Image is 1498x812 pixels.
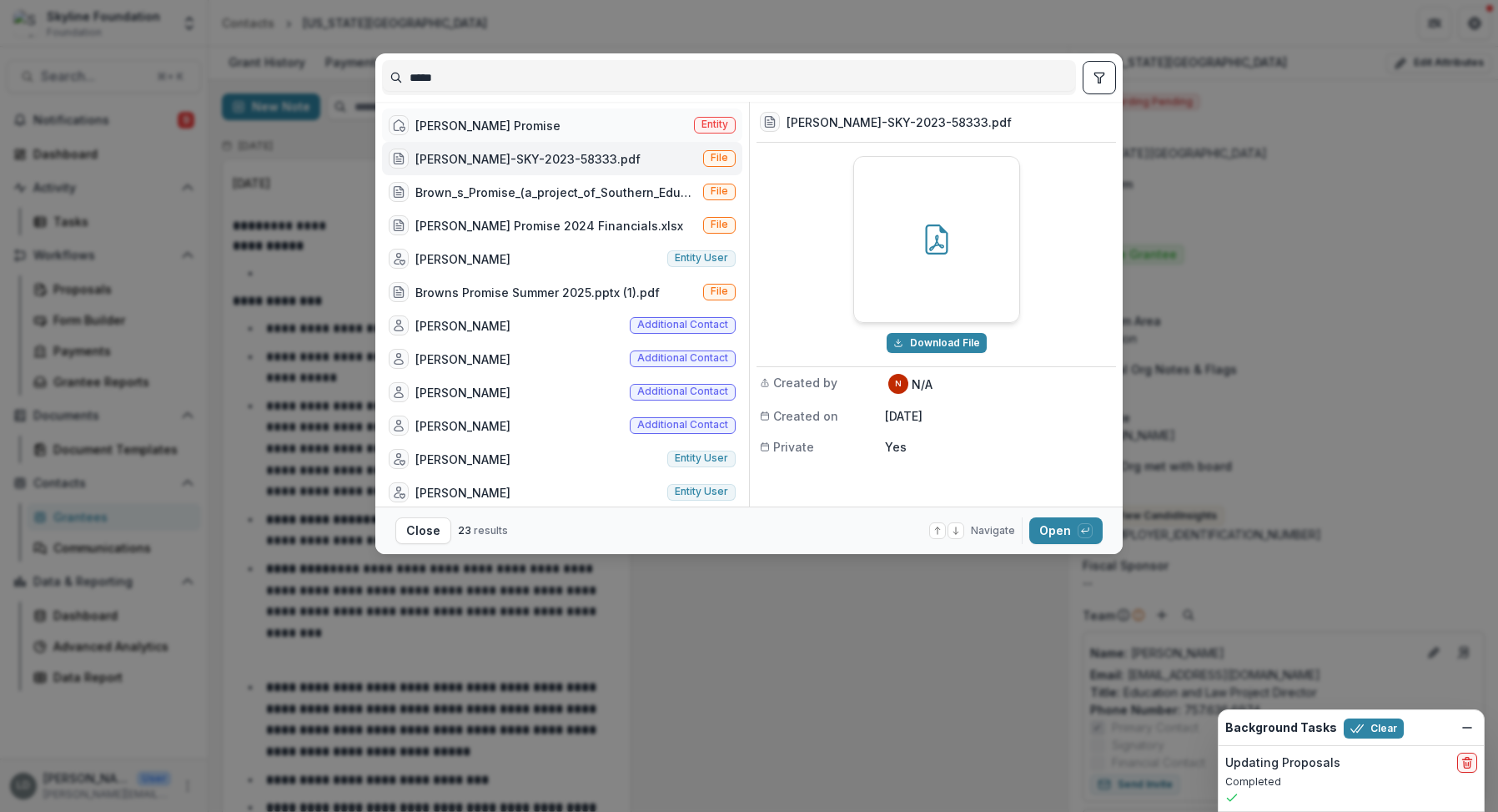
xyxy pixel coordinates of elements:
h3: [PERSON_NAME]-SKY-2023-58333.pdf [787,113,1012,131]
p: [DATE] [885,407,1113,425]
div: [PERSON_NAME] Promise 2024 Financials.xlsx [415,217,683,235]
h2: Updating Proposals [1225,756,1340,770]
div: [PERSON_NAME] [415,451,510,468]
button: Clear [1344,719,1404,739]
button: Open [1029,517,1103,544]
span: 23 [458,524,471,537]
div: [PERSON_NAME] [415,317,510,335]
div: [PERSON_NAME]-SKY-2023-58333.pdf [415,150,641,168]
span: Created on [773,407,838,425]
span: File [711,185,728,197]
span: Additional contact [637,386,728,397]
button: delete [1457,753,1477,773]
button: Download Brown's_Promise-SKY-2023-58333.pdf [887,333,987,353]
span: Entity user [675,452,728,464]
span: Created by [773,374,837,391]
button: Dismiss [1457,718,1477,738]
button: Close [395,517,451,544]
div: [PERSON_NAME] Promise [415,117,560,134]
span: File [711,219,728,230]
p: N/A [912,376,932,393]
div: N/A [895,380,902,388]
p: Completed [1225,774,1477,789]
span: Additional contact [637,352,728,364]
div: [PERSON_NAME] [415,384,510,401]
div: [PERSON_NAME] [415,484,510,502]
button: toggle filters [1083,61,1116,94]
span: Private [773,438,814,456]
div: [PERSON_NAME] [415,351,510,368]
p: Yes [885,438,1113,456]
div: Browns Promise Summer 2025.pptx (1).pdf [415,284,660,301]
span: File [711,285,728,297]
span: File [711,152,728,164]
div: [PERSON_NAME] [415,417,510,435]
h2: Background Tasks [1225,721,1337,735]
div: [PERSON_NAME] [415,250,510,268]
span: Entity user [675,486,728,497]
span: Entity user [675,252,728,264]
span: Additional contact [637,319,728,330]
div: Brown_s_Promise_(a_project_of_Southern_Educations_Foundation_inc)-SKY-2023-58333.pdf [415,184,696,201]
span: Additional contact [637,419,728,431]
span: Entity [701,119,728,130]
span: results [474,524,508,537]
span: Navigate [971,523,1015,538]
